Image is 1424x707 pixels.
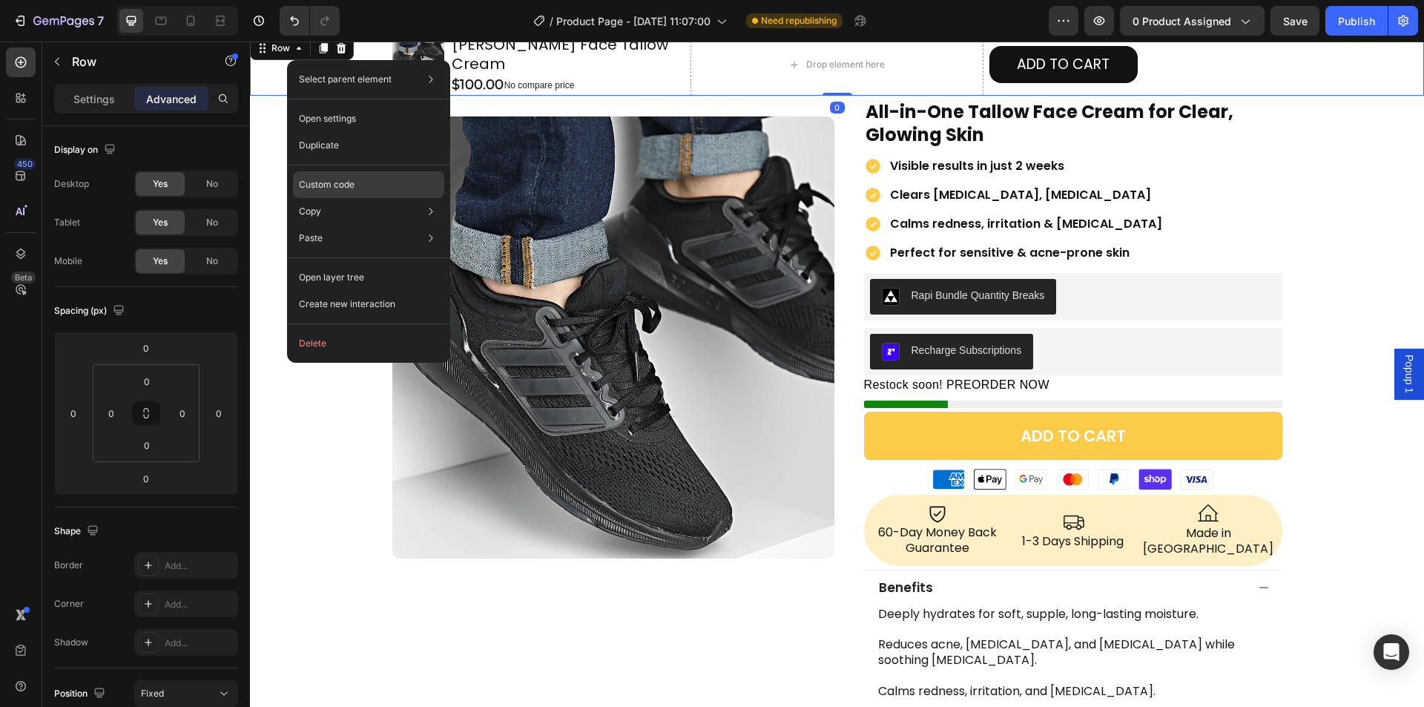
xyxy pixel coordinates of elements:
[662,246,795,262] div: Rapi Bundle Quantity Breaks
[54,254,82,268] div: Mobile
[146,91,197,107] p: Advanced
[54,140,119,160] div: Display on
[100,402,122,424] input: 0px
[771,384,876,404] div: ADD TO CART
[280,6,340,36] div: Undo/Redo
[1283,15,1308,27] span: Save
[54,684,108,704] div: Position
[739,4,888,42] button: ADD TO CART
[132,370,162,392] input: 0px
[1374,634,1409,670] div: Open Intercom Messenger
[640,203,912,220] p: Perfect for sensitive & acne-prone skin
[299,112,356,125] p: Open settings
[250,42,1424,707] iframe: To enrich screen reader interactions, please activate Accessibility in Grammarly extension settings
[54,216,80,229] div: Tablet
[620,292,784,328] button: Recharge Subscriptions
[54,177,89,191] div: Desktop
[640,174,912,191] p: Calms redness, irritation & [MEDICAL_DATA]
[153,177,168,191] span: Yes
[888,484,1029,516] p: Made in [GEOGRAPHIC_DATA]
[208,402,230,424] input: 0
[54,636,88,649] div: Shadow
[761,14,837,27] span: Need republishing
[165,637,234,650] div: Add...
[11,272,36,283] div: Beta
[73,91,115,107] p: Settings
[200,33,257,53] div: $100.00
[1270,6,1319,36] button: Save
[662,301,772,317] div: Recharge Subscriptions
[131,337,161,359] input: 0
[299,271,364,284] p: Open layer tree
[165,598,234,611] div: Add...
[632,246,650,264] img: CJjMu9e-54QDEAE=.png
[97,12,104,30] p: 7
[134,680,238,707] button: Fixed
[165,559,234,573] div: Add...
[556,17,635,29] div: Drop element here
[580,60,595,72] div: 0
[299,297,395,312] p: Create new interaction
[1133,13,1231,29] span: 0 product assigned
[614,57,1032,106] h2: All-in-One Tallow Face Cream for Clear, Glowing Skin
[299,231,323,245] p: Paste
[614,370,1032,418] button: ADD TO CART
[54,522,102,542] div: Shape
[628,565,1024,581] p: Deeply hydrates for soft, supple, long-lasting moisture.
[254,39,415,48] p: No compare price
[550,13,553,29] span: /
[1338,13,1375,29] div: Publish
[1120,6,1265,36] button: 0 product assigned
[131,467,161,490] input: 0
[628,596,1024,627] p: Reduces acne, [MEDICAL_DATA], and [MEDICAL_DATA] while soothing [MEDICAL_DATA].
[767,10,860,36] div: ADD TO CART
[141,688,164,699] span: Fixed
[293,330,444,357] button: Delete
[14,158,36,170] div: 450
[617,484,759,515] p: 60-Day Money Back Guarantee
[1325,6,1388,36] button: Publish
[54,301,128,321] div: Spacing (px)
[628,642,1024,658] p: Calms redness, irritation, and [MEDICAL_DATA].
[299,73,392,86] p: Select parent element
[640,145,912,162] p: Clears [MEDICAL_DATA], [MEDICAL_DATA]
[62,402,85,424] input: 0
[54,597,84,611] div: Corner
[206,254,218,268] span: No
[772,493,874,508] p: 1-3 Days Shipping
[299,139,339,152] p: Duplicate
[620,237,807,273] button: Rapi Bundle Quantity Breaks
[556,13,711,29] span: Product Page - [DATE] 11:07:00
[153,254,168,268] span: Yes
[72,53,198,70] p: Row
[614,334,800,353] p: Restock soon! PREORDER NOW
[629,538,683,554] p: Benefits
[640,116,912,134] p: Visible results in just 2 weeks
[676,424,969,453] img: gempages_554878730804134722-5bd97fec-7e9f-490f-933b-6ac5ec858c85.png
[299,205,321,218] p: Copy
[171,402,194,424] input: 0px
[132,434,162,456] input: 0px
[153,216,168,229] span: Yes
[1152,313,1167,352] span: Popup 1
[54,559,83,572] div: Border
[6,6,111,36] button: 7
[206,216,218,229] span: No
[299,178,355,191] p: Custom code
[206,177,218,191] span: No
